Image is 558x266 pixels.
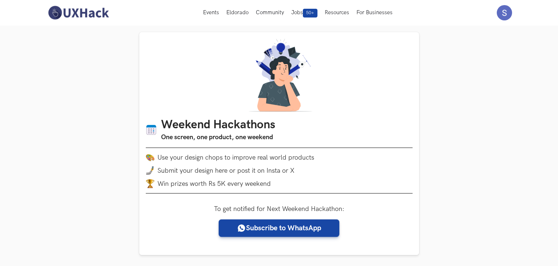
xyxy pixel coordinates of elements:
img: trophy.png [146,179,155,188]
img: Calendar icon [146,124,157,136]
img: mobile-in-hand.png [146,166,155,175]
img: A designer thinking [244,39,314,112]
span: 50+ [303,9,317,17]
li: Win prizes worth Rs 5K every weekend [146,179,413,188]
h3: One screen, one product, one weekend [161,132,275,142]
img: UXHack-logo.png [46,5,111,20]
label: To get notified for Next Weekend Hackathon: [214,205,344,213]
li: Use your design chops to improve real world products [146,153,413,162]
img: Your profile pic [497,5,512,20]
img: palette.png [146,153,155,162]
h1: Weekend Hackathons [161,118,275,132]
span: Submit your design here or post it on Insta or X [157,167,294,175]
a: Subscribe to WhatsApp [219,219,339,237]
